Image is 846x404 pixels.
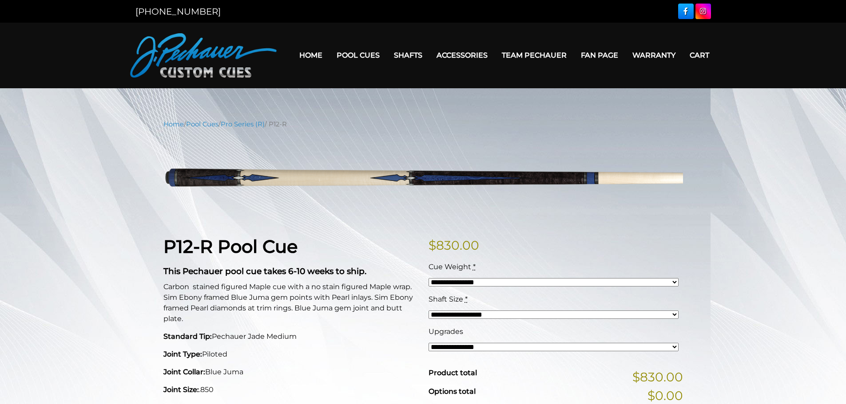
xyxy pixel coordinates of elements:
[163,367,418,377] p: Blue Juma
[495,44,574,67] a: Team Pechauer
[163,350,202,358] strong: Joint Type:
[135,6,221,17] a: [PHONE_NUMBER]
[163,266,366,276] strong: This Pechauer pool cue takes 6-10 weeks to ship.
[429,238,436,253] span: $
[387,44,429,67] a: Shafts
[163,332,212,341] strong: Standard Tip:
[163,119,683,129] nav: Breadcrumb
[221,120,265,128] a: Pro Series (R)
[163,368,205,376] strong: Joint Collar:
[473,263,476,271] abbr: required
[163,282,418,324] p: Carbon stained figured Maple cue with a no stain figured Maple wrap. Sim Ebony framed Blue Juma g...
[163,331,418,342] p: Pechauer Jade Medium
[163,120,184,128] a: Home
[292,44,330,67] a: Home
[429,295,463,303] span: Shaft Size
[429,369,477,377] span: Product total
[429,238,479,253] bdi: 830.00
[429,44,495,67] a: Accessories
[632,368,683,386] span: $830.00
[163,235,298,257] strong: P12-R Pool Cue
[429,327,463,336] span: Upgrades
[330,44,387,67] a: Pool Cues
[465,295,468,303] abbr: required
[186,120,218,128] a: Pool Cues
[683,44,716,67] a: Cart
[574,44,625,67] a: Fan Page
[163,384,418,395] p: .850
[130,33,277,78] img: Pechauer Custom Cues
[429,387,476,396] span: Options total
[163,349,418,360] p: Piloted
[163,385,199,394] strong: Joint Size:
[163,136,683,222] img: P12-N.png
[429,263,471,271] span: Cue Weight
[625,44,683,67] a: Warranty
